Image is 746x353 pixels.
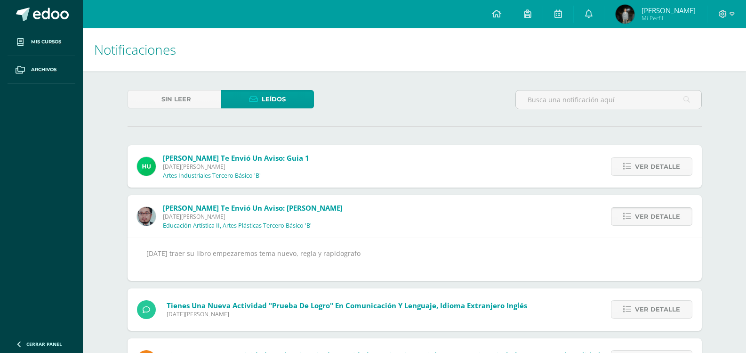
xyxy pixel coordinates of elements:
span: Notificaciones [94,41,176,58]
span: Cerrar panel [26,341,62,347]
span: Sin leer [161,90,191,108]
span: Ver detalle [635,158,680,175]
span: [PERSON_NAME] te envió un aviso: [PERSON_NAME] [163,203,343,213]
a: Mis cursos [8,28,75,56]
a: Archivos [8,56,75,84]
span: [DATE][PERSON_NAME] [163,163,309,171]
p: Artes Industriales Tercero Básico 'B' [163,172,261,180]
a: Sin leer [128,90,221,108]
span: [PERSON_NAME] [642,6,696,15]
span: Archivos [31,66,56,74]
p: Educación Artística II, Artes Plásticas Tercero Básico 'B' [163,222,312,230]
div: [DATE] traer su libro empezaremos tema nuevo, regla y rapidografo [146,247,683,271]
span: Ver detalle [635,301,680,318]
input: Busca una notificación aquí [516,90,701,109]
span: [DATE][PERSON_NAME] [167,310,527,318]
span: [DATE][PERSON_NAME] [163,213,343,221]
span: [PERSON_NAME] te envió un aviso: Guia 1 [163,153,309,163]
img: b911e9233f8312e7d982d45355c2aaef.png [616,5,634,24]
span: Leídos [262,90,286,108]
img: 5fac68162d5e1b6fbd390a6ac50e103d.png [137,207,156,226]
span: Mis cursos [31,38,61,46]
span: Mi Perfil [642,14,696,22]
img: fd23069c3bd5c8dde97a66a86ce78287.png [137,157,156,176]
a: Leídos [221,90,314,108]
span: Tienes una nueva actividad "prueba de logro" En Comunicación y Lenguaje, Idioma Extranjero Inglés [167,301,527,310]
span: Ver detalle [635,208,680,225]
